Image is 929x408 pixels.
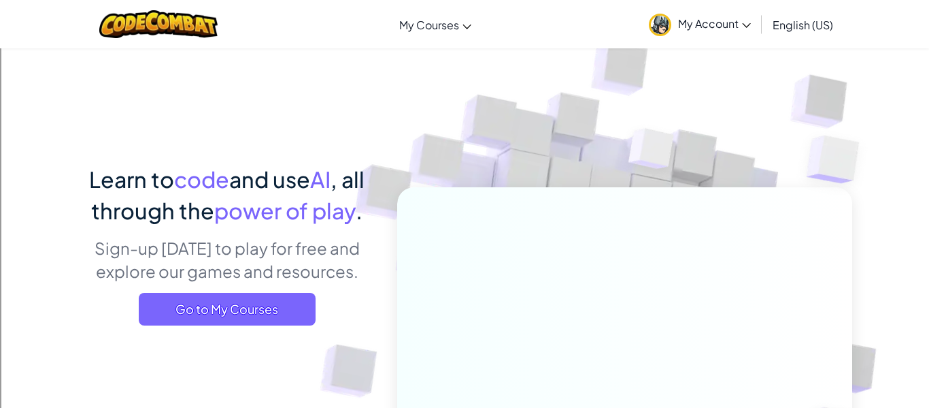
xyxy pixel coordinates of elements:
[773,18,833,32] span: English (US)
[310,166,331,193] span: AI
[678,16,751,31] span: My Account
[214,197,356,224] span: power of play
[399,18,459,32] span: My Courses
[766,6,840,43] a: English (US)
[603,101,701,203] img: Overlap cubes
[99,10,218,38] img: CodeCombat logo
[139,293,316,326] a: Go to My Courses
[356,197,362,224] span: .
[229,166,310,193] span: and use
[77,236,377,283] p: Sign-up [DATE] to play for free and explore our games and resources.
[779,102,897,217] img: Overlap cubes
[642,3,758,46] a: My Account
[392,6,478,43] a: My Courses
[89,166,174,193] span: Learn to
[649,14,671,36] img: avatar
[174,166,229,193] span: code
